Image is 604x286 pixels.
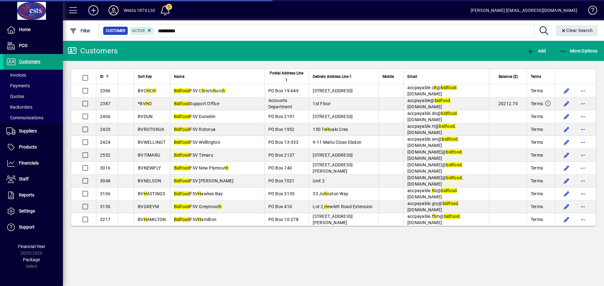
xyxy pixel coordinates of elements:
[226,165,228,170] em: h
[531,100,543,107] span: Terms
[70,28,91,33] span: Filter
[471,5,577,15] div: [PERSON_NAME] [EMAIL_ADDRESS][DOMAIN_NAME]
[578,124,588,134] button: More options
[174,88,190,93] em: Bidfood
[407,85,458,96] span: accpayable.c @ .[DOMAIN_NAME]
[558,45,599,57] button: More Options
[3,70,63,80] a: Invoices
[407,149,463,161] span: [DOMAIN_NAME]@ .[DOMAIN_NAME]
[531,165,543,171] span: Terms
[100,153,110,158] span: 2552
[100,73,114,80] div: ID
[6,105,32,110] span: Backorders
[100,140,110,145] span: 2424
[407,175,463,186] span: [DOMAIN_NAME]@ .[DOMAIN_NAME]
[174,88,225,93] span: FSV C ristc urc
[531,178,543,184] span: Terms
[562,214,572,224] button: Edit
[174,153,190,158] em: Bidfood
[383,73,400,80] div: Mobile
[174,140,220,145] span: FSV Wellington
[562,86,572,96] button: Edit
[144,217,147,222] em: H
[313,214,353,225] span: [STREET_ADDRESS][PERSON_NAME]
[100,88,110,93] span: 2386
[18,244,45,249] span: Financial Year
[198,191,201,196] em: H
[407,98,452,109] span: accpayable@ .[DOMAIN_NAME]
[493,73,523,80] div: Balance ($)
[324,204,327,209] em: H
[578,202,588,212] button: More options
[313,140,361,145] span: 9-11 Matiu Close Elsdon
[19,208,35,213] span: Settings
[559,48,598,53] span: More Options
[578,150,588,160] button: More options
[441,85,456,90] em: bidfood
[442,137,458,142] em: bidfood
[407,214,461,225] span: accpayable.f m@ .[DOMAIN_NAME]
[562,111,572,121] button: Edit
[531,88,543,94] span: Terms
[531,152,543,158] span: Terms
[19,43,27,48] span: POS
[100,178,110,183] span: 3048
[527,48,546,53] span: Add
[100,217,110,222] span: 3217
[531,139,543,145] span: Terms
[313,101,331,106] span: 1st Floor
[561,28,593,33] span: Clear Search
[213,88,216,93] em: h
[562,163,572,173] button: Edit
[174,153,213,158] span: FSV Timaru
[174,114,216,119] span: FSV Dunedin
[6,83,30,88] span: Payments
[3,102,63,112] a: Backorders
[3,123,63,139] a: Suppliers
[433,214,436,219] em: h
[578,86,588,96] button: More options
[19,176,29,181] span: Staff
[174,73,184,80] span: Name
[138,88,156,93] span: BVC C
[578,214,588,224] button: More options
[100,191,110,196] span: 3106
[100,165,110,170] span: 3016
[531,73,541,80] span: Terms
[83,5,103,16] button: Add
[3,91,63,102] a: Quotes
[219,204,221,209] em: h
[144,191,147,196] em: H
[407,111,458,122] span: accpayable.dn@ .[DOMAIN_NAME]
[313,127,348,132] span: 150 Te uaki Cres
[3,80,63,91] a: Payments
[3,155,63,171] a: Financials
[268,165,292,170] span: PO Box 740
[222,88,225,93] em: h
[3,139,63,155] a: Products
[138,217,166,222] span: BV AMILTON
[130,27,155,35] mat-chip: Activation Status: Active
[446,149,462,154] em: bidfood
[103,5,124,16] button: Profile
[268,204,292,209] span: PO Box 410
[19,128,37,133] span: Suppliers
[313,162,353,174] span: [STREET_ADDRESS][PERSON_NAME]
[531,216,543,223] span: Terms
[383,73,394,80] span: Mobile
[3,171,63,187] a: Staff
[584,1,596,22] a: Knowledge Base
[313,204,372,209] span: Lot 2, ewlett Road Extension
[407,137,459,148] span: accpayable.wn@ .[DOMAIN_NAME]
[446,175,462,180] em: bidfood
[441,188,457,193] em: bidfood
[435,98,450,103] em: bidfood
[531,191,543,197] span: Terms
[6,73,26,78] span: Invoices
[174,191,223,196] span: FSV awkes Bay
[578,137,588,147] button: More options
[407,188,458,199] span: accpayable. b@ .[DOMAIN_NAME]
[268,88,299,93] span: PO Box 19-649
[313,88,353,93] span: [STREET_ADDRESS]
[202,88,204,93] em: h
